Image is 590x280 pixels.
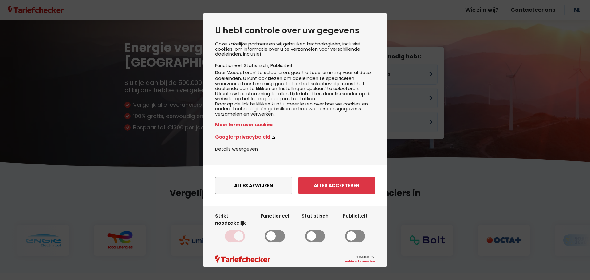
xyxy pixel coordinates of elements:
button: Details weergeven [215,145,258,152]
img: logo [215,255,270,263]
span: powered by: [342,254,375,264]
li: Publiciteit [270,62,293,69]
label: Statistisch [301,212,328,243]
button: Alles accepteren [298,177,375,194]
li: Statistisch [244,62,270,69]
li: Functioneel [215,62,244,69]
a: Meer lezen over cookies [215,121,375,128]
label: Publiciteit [343,212,368,243]
div: menu [203,165,387,206]
a: Google-privacybeleid [215,133,375,140]
label: Functioneel [261,212,289,243]
h2: U hebt controle over uw gegevens [215,26,375,35]
div: Onze zakelijke partners en wij gebruiken technologieën, inclusief cookies, om informatie over u t... [215,41,375,145]
a: Cookie Information [342,259,375,264]
label: Strikt noodzakelijk [215,212,255,243]
button: Alles afwijzen [215,177,292,194]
